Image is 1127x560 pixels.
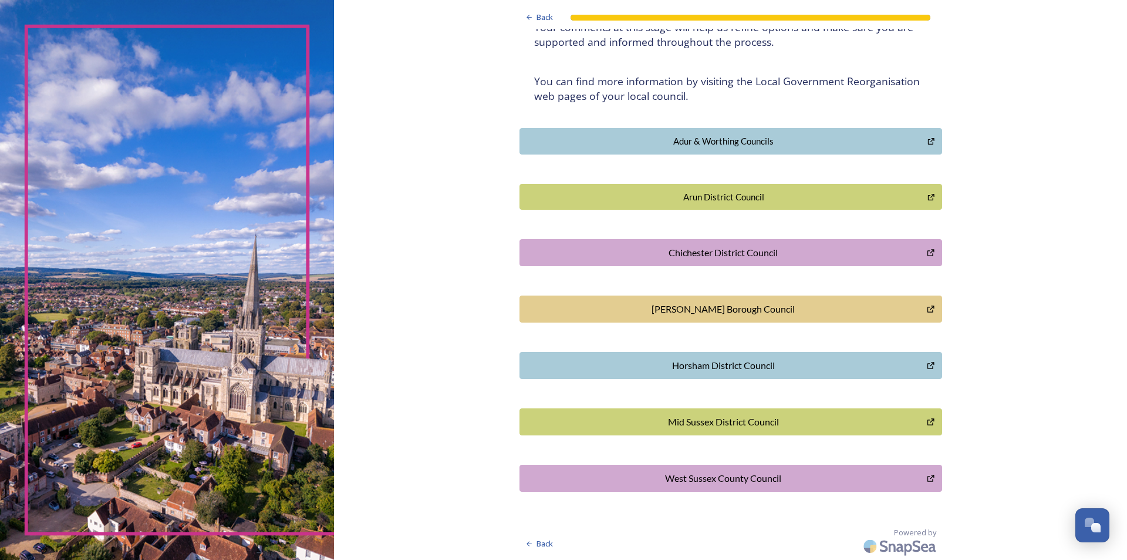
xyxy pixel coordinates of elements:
button: Arun District Council [519,184,942,210]
button: Adur & Worthing Councils [519,128,942,155]
div: Arun District Council [526,190,922,204]
div: [PERSON_NAME] Borough Council [526,302,921,316]
img: SnapSea Logo [860,532,942,560]
button: Chichester District Council [519,239,942,266]
h4: You can find more information by visiting the Local Government Reorganisation web pages of your l... [534,74,927,103]
div: Horsham District Council [526,358,921,373]
button: Horsham District Council [519,352,942,379]
button: Open Chat [1075,508,1109,542]
div: Chichester District Council [526,246,921,260]
div: West Sussex County Council [526,471,921,485]
span: Powered by [894,527,936,538]
div: Mid Sussex District Council [526,415,921,429]
button: West Sussex County Council [519,465,942,492]
span: Back [536,538,553,549]
h4: Your comments at this stage will help us refine options and make sure you are supported and infor... [534,20,927,49]
button: Mid Sussex District Council [519,408,942,435]
div: Adur & Worthing Councils [526,135,922,148]
button: Crawley Borough Council [519,296,942,323]
span: Back [536,12,553,23]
